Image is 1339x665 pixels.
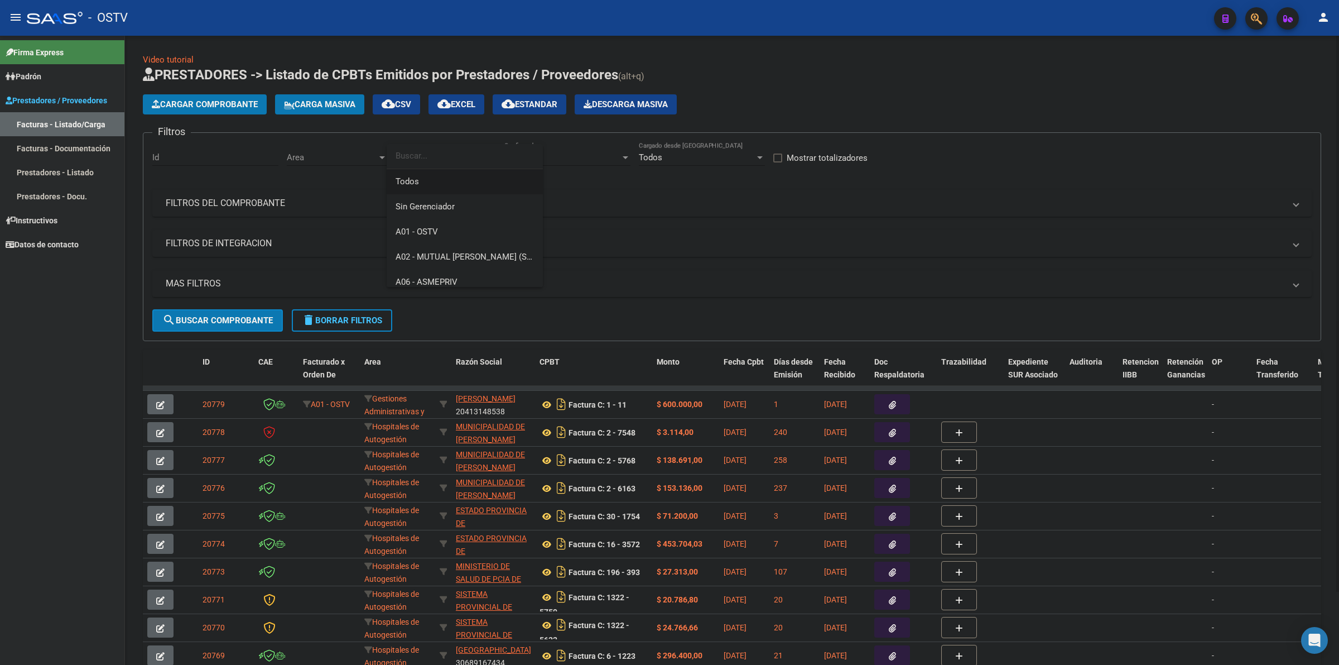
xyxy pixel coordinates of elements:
span: Sin Gerenciador [396,202,455,212]
span: Todos [396,169,534,194]
input: dropdown search [387,143,543,169]
span: A02 - MUTUAL [PERSON_NAME] (SMP Salud) [396,252,565,262]
span: A06 - ASMEPRIV [396,277,457,287]
span: A01 - OSTV [396,227,438,237]
div: Open Intercom Messenger [1301,627,1328,654]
